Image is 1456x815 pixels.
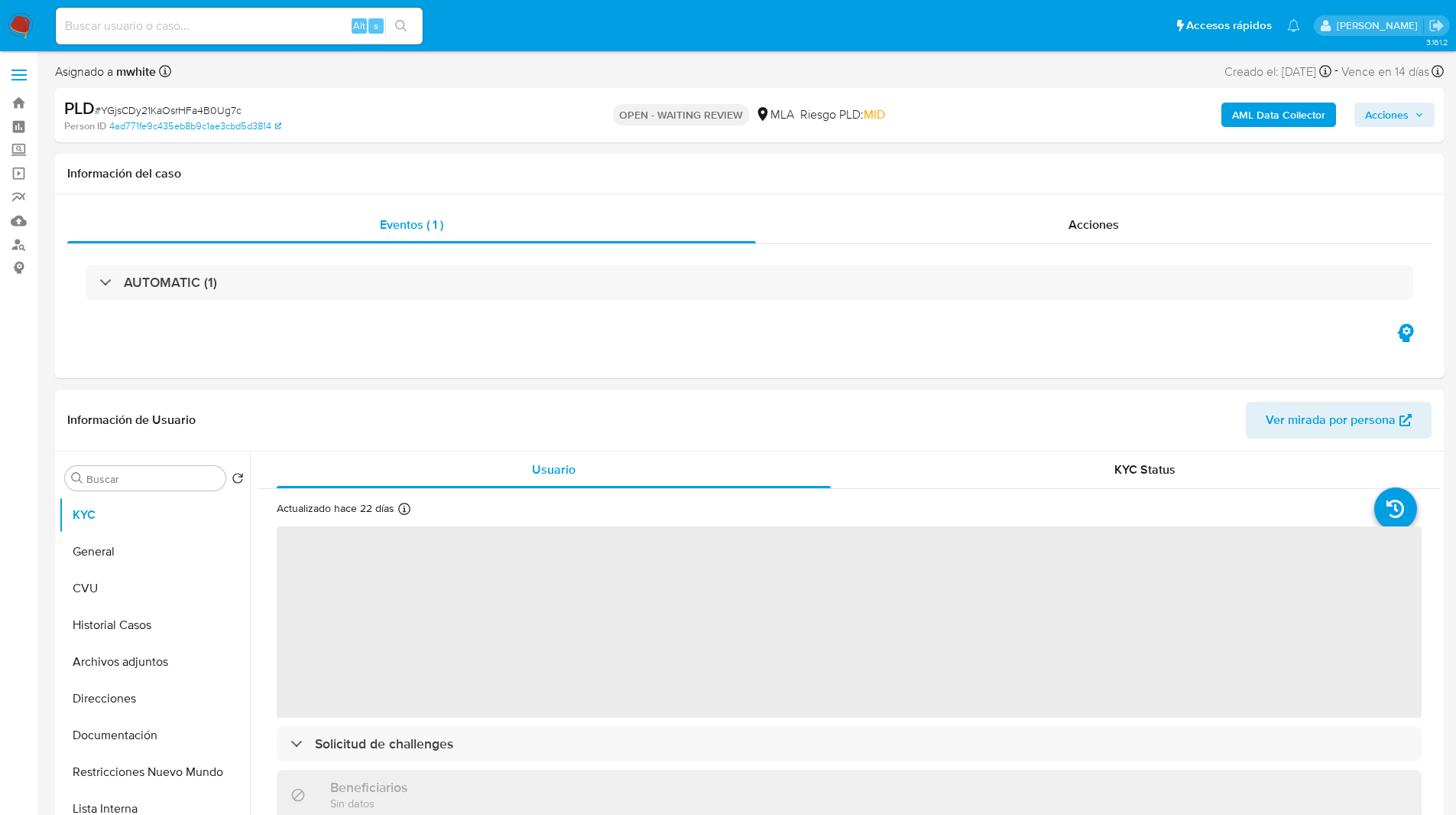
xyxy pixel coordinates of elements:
p: matiasagustin.white@mercadolibre.com [1337,18,1423,33]
button: Ver mirada por persona [1246,402,1432,438]
span: Riesgo PLD: [800,106,885,123]
button: CVU [59,570,250,607]
div: Solicitud de challenges [277,726,1422,761]
button: Direcciones [59,680,250,717]
span: Ver mirada por persona [1266,402,1396,438]
button: Volver al orden por defecto [232,472,244,489]
button: Acciones [1354,103,1435,127]
span: Usuario [532,461,576,478]
h3: Solicitud de challenges [315,735,453,752]
b: mwhite [113,63,156,80]
a: 4ad771fe9c435eb8b9c1ae3cbd5d3814 [109,119,281,133]
p: Actualizado hace 22 días [277,501,394,516]
h1: Información de Usuario [67,412,196,428]
h3: Beneficiarios [330,779,407,796]
span: KYC Status [1114,461,1176,478]
span: Acciones [1365,103,1409,127]
a: Notificaciones [1287,19,1300,32]
span: MID [864,106,885,123]
input: Buscar usuario o caso... [56,16,423,36]
p: Sin datos [330,796,407,810]
span: Acciones [1068,216,1119,233]
span: ‌ [277,526,1422,718]
button: KYC [59,497,250,533]
span: - [1334,61,1338,82]
button: search-icon [385,15,417,37]
button: Buscar [71,472,83,484]
span: Alt [353,18,365,33]
h1: Información del caso [67,166,1432,181]
span: Accesos rápidos [1186,18,1272,34]
button: General [59,533,250,570]
button: Restricciones Nuevo Mundo [59,754,250,791]
button: Documentación [59,717,250,754]
span: # YGjsCDy21KaOsrHFa4B0Ug7c [95,103,242,118]
b: PLD [64,96,95,120]
button: Historial Casos [59,607,250,644]
div: Creado el: [DATE] [1224,61,1331,82]
input: Buscar [86,472,219,486]
button: Archivos adjuntos [59,644,250,680]
p: OPEN - WAITING REVIEW [613,104,749,126]
a: Salir [1428,18,1445,34]
b: AML Data Collector [1232,103,1325,127]
span: Asignado a [55,64,156,80]
div: AUTOMATIC (1) [86,265,1413,300]
div: MLA [755,106,794,123]
button: AML Data Collector [1221,103,1336,127]
span: Vence en 14 días [1341,64,1429,80]
span: Eventos ( 1 ) [380,216,443,233]
b: Person ID [64,119,106,133]
span: s [374,18,378,33]
h3: AUTOMATIC (1) [124,274,217,291]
